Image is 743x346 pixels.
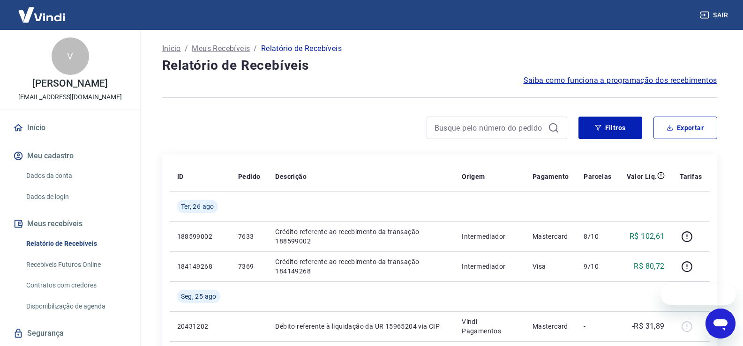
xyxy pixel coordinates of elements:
button: Exportar [653,117,717,139]
p: Visa [533,262,569,271]
button: Sair [698,7,732,24]
p: Vindi Pagamentos [462,317,518,336]
p: Relatório de Recebíveis [261,43,342,54]
a: Contratos com credores [23,276,129,295]
a: Dados de login [23,187,129,206]
p: Crédito referente ao recebimento da transação 184149268 [275,257,447,276]
iframe: Mensagem da empresa [661,284,735,305]
a: Disponibilização de agenda [23,297,129,316]
a: Relatório de Recebíveis [23,234,129,253]
p: 20431202 [177,322,223,331]
p: 8/10 [584,232,611,241]
a: Dados da conta [23,166,129,185]
p: [EMAIL_ADDRESS][DOMAIN_NAME] [18,92,122,102]
p: 9/10 [584,262,611,271]
button: Meus recebíveis [11,213,129,234]
p: - [584,322,611,331]
p: -R$ 31,89 [632,321,665,332]
p: Valor Líq. [627,172,657,181]
p: Origem [462,172,485,181]
a: Meus Recebíveis [192,43,250,54]
button: Filtros [578,117,642,139]
a: Saiba como funciona a programação dos recebimentos [524,75,717,86]
span: Ter, 26 ago [181,202,214,211]
p: ID [177,172,184,181]
span: Seg, 25 ago [181,292,217,301]
p: Parcelas [584,172,611,181]
button: Meu cadastro [11,146,129,166]
p: Pagamento [533,172,569,181]
p: [PERSON_NAME] [32,79,107,88]
p: Pedido [238,172,260,181]
p: 7633 [238,232,260,241]
p: R$ 80,72 [634,261,664,272]
p: 184149268 [177,262,223,271]
p: Mastercard [533,322,569,331]
p: / [185,43,188,54]
img: Vindi [11,0,72,29]
div: V [52,37,89,75]
p: Mastercard [533,232,569,241]
p: / [254,43,257,54]
p: Intermediador [462,262,518,271]
p: 7369 [238,262,260,271]
p: Crédito referente ao recebimento da transação 188599002 [275,227,447,246]
p: Débito referente à liquidação da UR 15965204 via CIP [275,322,447,331]
p: Descrição [275,172,307,181]
p: 188599002 [177,232,223,241]
p: Intermediador [462,232,518,241]
p: Tarifas [680,172,702,181]
a: Segurança [11,323,129,344]
p: R$ 102,61 [630,231,665,242]
h4: Relatório de Recebíveis [162,56,717,75]
a: Recebíveis Futuros Online [23,255,129,274]
iframe: Botão para abrir a janela de mensagens [705,309,735,339]
a: Início [162,43,181,54]
a: Início [11,118,129,138]
input: Busque pelo número do pedido [435,121,544,135]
